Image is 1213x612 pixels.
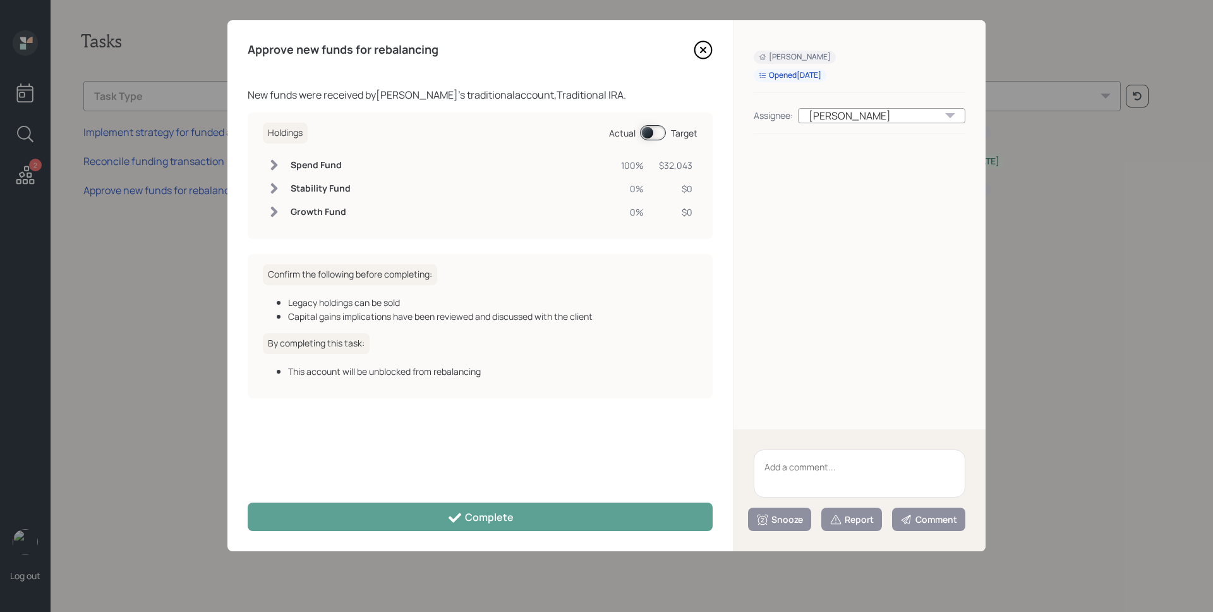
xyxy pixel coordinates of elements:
[288,310,697,323] div: Capital gains implications have been reviewed and discussed with the client
[659,205,692,219] div: $0
[609,126,636,140] div: Actual
[263,264,437,285] h6: Confirm the following before completing:
[291,183,351,194] h6: Stability Fund
[621,159,644,172] div: 100%
[447,510,514,525] div: Complete
[288,365,697,378] div: This account will be unblocked from rebalancing
[798,108,965,123] div: [PERSON_NAME]
[759,70,821,81] div: Opened [DATE]
[288,296,697,309] div: Legacy holdings can be sold
[248,503,713,531] button: Complete
[291,207,351,217] h6: Growth Fund
[754,109,793,122] div: Assignee:
[748,508,811,531] button: Snooze
[892,508,965,531] button: Comment
[830,513,874,526] div: Report
[621,205,644,219] div: 0%
[621,182,644,195] div: 0%
[263,123,308,144] h6: Holdings
[821,508,882,531] button: Report
[263,333,370,354] h6: By completing this task:
[248,87,713,102] div: New funds were received by [PERSON_NAME] 's traditional account, Traditional IRA .
[659,182,692,195] div: $0
[659,159,692,172] div: $32,043
[759,52,831,63] div: [PERSON_NAME]
[248,43,438,57] h4: Approve new funds for rebalancing
[671,126,697,140] div: Target
[291,160,351,171] h6: Spend Fund
[756,513,803,526] div: Snooze
[900,513,957,526] div: Comment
